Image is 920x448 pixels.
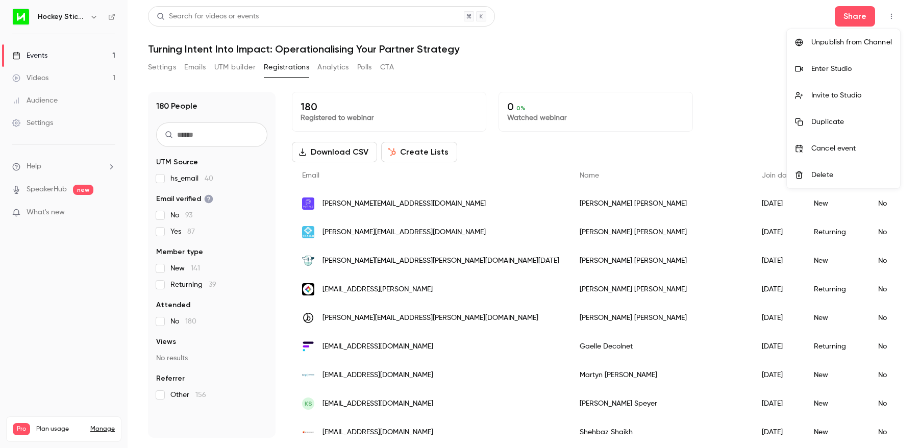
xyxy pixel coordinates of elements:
[811,170,892,180] div: Delete
[811,37,892,47] div: Unpublish from Channel
[811,64,892,74] div: Enter Studio
[811,90,892,101] div: Invite to Studio
[811,117,892,127] div: Duplicate
[811,143,892,154] div: Cancel event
